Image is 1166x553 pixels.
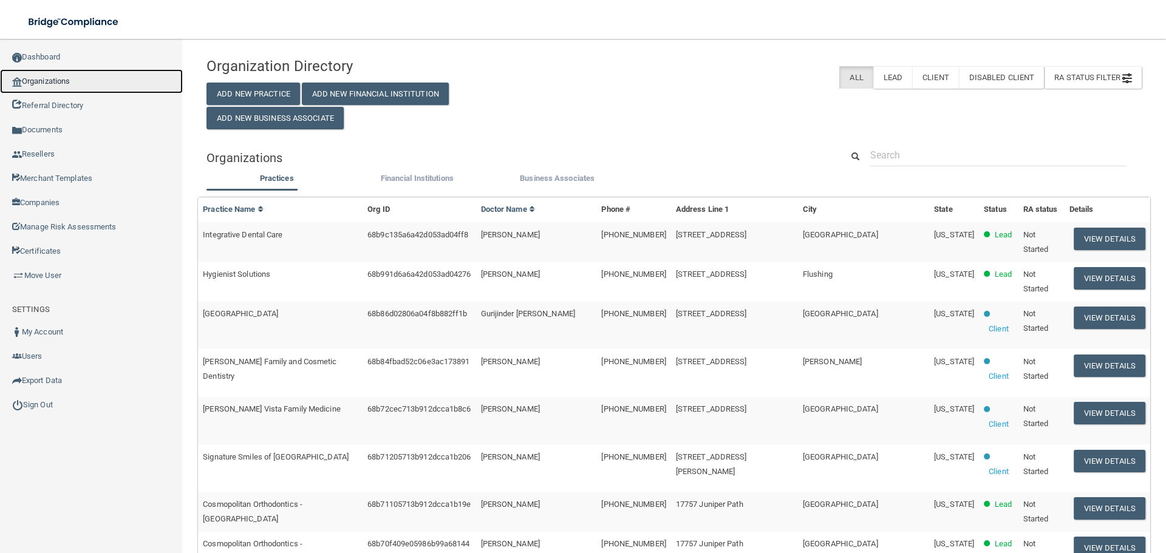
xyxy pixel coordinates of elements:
span: Integrative Dental Care [203,230,282,239]
span: [US_STATE] [934,452,974,461]
span: [PHONE_NUMBER] [601,404,666,413]
label: Business Associates [493,171,621,186]
span: Cosmopolitan Orthodontics - [GEOGRAPHIC_DATA] [203,500,302,523]
span: Business Associates [520,174,595,183]
img: ic_power_dark.7ecde6b1.png [12,399,23,410]
span: [PHONE_NUMBER] [601,270,666,279]
label: Lead [873,66,912,89]
span: [GEOGRAPHIC_DATA] [803,452,878,461]
span: [PERSON_NAME] [481,404,540,413]
button: View Details [1074,402,1145,424]
p: Lead [995,267,1012,282]
span: [GEOGRAPHIC_DATA] [803,230,878,239]
span: [STREET_ADDRESS] [676,230,747,239]
span: [PERSON_NAME] [481,539,540,548]
img: ic_dashboard_dark.d01f4a41.png [12,53,22,63]
span: 68b71205713b912dcca1b206 [367,452,471,461]
img: icon-documents.8dae5593.png [12,126,22,135]
span: [PERSON_NAME] [481,270,540,279]
span: [PERSON_NAME] Family and Cosmetic Dentistry [203,357,336,381]
span: 17757 Juniper Path [676,500,743,509]
span: Not Started [1023,452,1049,476]
h5: Organizations [206,151,823,165]
span: 68b84fbad52c06e3ac173891 [367,357,469,366]
span: [PERSON_NAME] [803,357,862,366]
span: [STREET_ADDRESS][PERSON_NAME] [676,452,747,476]
button: View Details [1074,450,1145,472]
img: icon-users.e205127d.png [12,351,22,361]
span: [PERSON_NAME] [481,452,540,461]
span: [PHONE_NUMBER] [601,452,666,461]
button: View Details [1074,267,1145,290]
span: [GEOGRAPHIC_DATA] [803,309,878,318]
th: City [798,197,929,222]
label: All [839,66,873,89]
span: [GEOGRAPHIC_DATA] [803,539,878,548]
th: Org ID [363,197,476,222]
a: Doctor Name [481,205,536,214]
p: Client [989,322,1009,336]
span: Not Started [1023,309,1049,333]
span: [PERSON_NAME] [481,357,540,366]
p: Lead [995,537,1012,551]
span: Not Started [1023,404,1049,428]
img: ic_reseller.de258add.png [12,150,22,160]
span: [GEOGRAPHIC_DATA] [803,500,878,509]
span: 17757 Juniper Path [676,539,743,548]
span: 68b991d6a6a42d053ad04276 [367,270,471,279]
span: [US_STATE] [934,309,974,318]
img: bridge_compliance_login_screen.278c3ca4.svg [18,10,130,35]
span: [STREET_ADDRESS] [676,404,747,413]
span: [STREET_ADDRESS] [676,357,747,366]
h4: Organization Directory [206,58,506,74]
span: [US_STATE] [934,404,974,413]
label: Financial Institutions [353,171,481,186]
li: Business Associate [487,171,627,189]
button: Add New Practice [206,83,300,105]
p: Client [989,464,1009,479]
span: Signature Smiles of [GEOGRAPHIC_DATA] [203,452,349,461]
span: Hygienist Solutions [203,270,270,279]
th: Details [1065,197,1150,222]
span: [PERSON_NAME] Vista Family Medicine [203,404,341,413]
p: Lead [995,228,1012,242]
span: [PERSON_NAME] [481,500,540,509]
span: [STREET_ADDRESS] [676,270,747,279]
label: SETTINGS [12,302,50,317]
span: [US_STATE] [934,500,974,509]
input: Search [870,144,1127,166]
span: 68b86d02806a04f8b882ff1b [367,309,467,318]
span: [PHONE_NUMBER] [601,230,666,239]
img: icon-export.b9366987.png [12,376,22,385]
span: 68b70f409e05986b99a68144 [367,539,469,548]
span: [PHONE_NUMBER] [601,309,666,318]
label: Practices [213,171,341,186]
th: Address Line 1 [671,197,798,222]
th: Phone # [596,197,670,222]
span: [PHONE_NUMBER] [601,500,666,509]
span: 68b9c135a6a42d053ad04ff8 [367,230,468,239]
label: Client [912,66,959,89]
button: View Details [1074,307,1145,329]
img: briefcase.64adab9b.png [12,270,24,282]
button: View Details [1074,355,1145,377]
img: ic_user_dark.df1a06c3.png [12,327,22,337]
a: Practice Name [203,205,264,214]
button: View Details [1074,228,1145,250]
p: Client [989,417,1009,432]
li: Practices [206,171,347,189]
span: [US_STATE] [934,270,974,279]
img: icon-filter@2x.21656d0b.png [1122,73,1132,83]
img: organization-icon.f8decf85.png [12,77,22,87]
span: [PHONE_NUMBER] [601,539,666,548]
span: [PERSON_NAME] [481,230,540,239]
span: [GEOGRAPHIC_DATA] [203,309,278,318]
th: State [929,197,979,222]
span: Financial Institutions [381,174,454,183]
li: Financial Institutions [347,171,487,189]
span: [US_STATE] [934,539,974,548]
span: [US_STATE] [934,357,974,366]
p: Client [989,369,1009,384]
span: 68b71105713b912dcca1b19e [367,500,471,509]
span: Practices [260,174,294,183]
